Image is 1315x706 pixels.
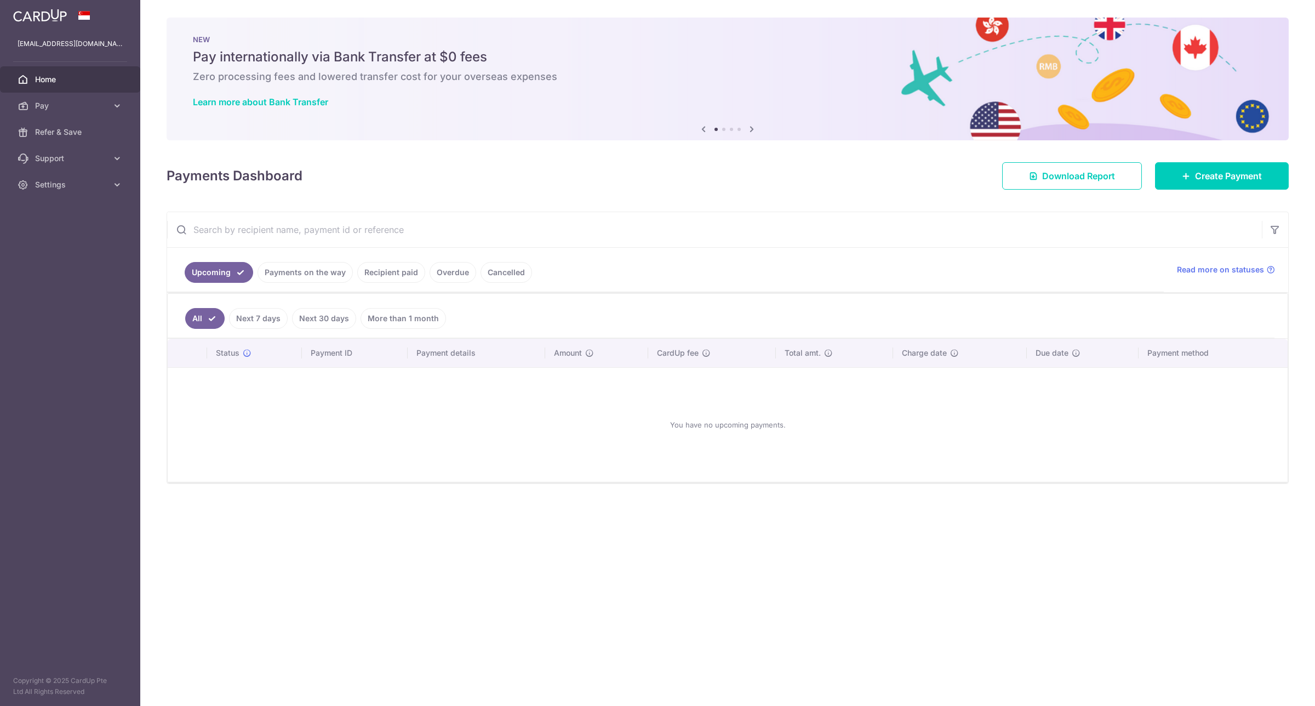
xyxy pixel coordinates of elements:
span: CardUp fee [657,348,699,358]
a: Overdue [430,262,476,283]
a: All [185,308,225,329]
span: Read more on statuses [1177,264,1264,275]
a: Upcoming [185,262,253,283]
a: Cancelled [481,262,532,283]
span: Status [216,348,239,358]
span: Total amt. [785,348,821,358]
th: Payment method [1139,339,1288,367]
h4: Payments Dashboard [167,166,302,186]
a: Next 30 days [292,308,356,329]
a: Read more on statuses [1177,264,1275,275]
span: Create Payment [1195,169,1262,183]
a: Next 7 days [229,308,288,329]
span: Home [35,74,107,85]
span: Download Report [1042,169,1115,183]
span: Amount [554,348,582,358]
img: CardUp [13,9,67,22]
span: Support [35,153,107,164]
a: Download Report [1002,162,1142,190]
span: Due date [1036,348,1068,358]
span: Charge date [902,348,947,358]
a: More than 1 month [361,308,446,329]
p: NEW [193,35,1262,44]
img: Bank transfer banner [167,18,1289,140]
a: Payments on the way [258,262,353,283]
span: Pay [35,100,107,111]
span: Settings [35,179,107,190]
a: Create Payment [1155,162,1289,190]
div: You have no upcoming payments. [181,377,1274,473]
th: Payment details [408,339,545,367]
h5: Pay internationally via Bank Transfer at $0 fees [193,48,1262,66]
h6: Zero processing fees and lowered transfer cost for your overseas expenses [193,70,1262,83]
p: [EMAIL_ADDRESS][DOMAIN_NAME] [18,38,123,49]
a: Recipient paid [357,262,425,283]
a: Learn more about Bank Transfer [193,96,328,107]
input: Search by recipient name, payment id or reference [167,212,1262,247]
span: Refer & Save [35,127,107,138]
th: Payment ID [302,339,408,367]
